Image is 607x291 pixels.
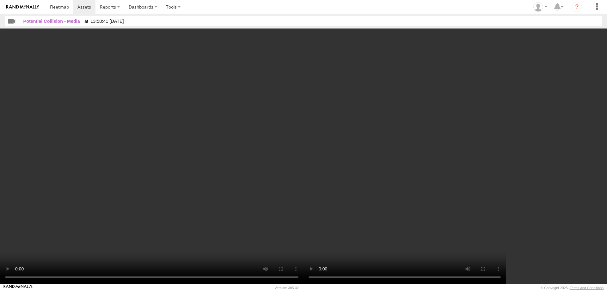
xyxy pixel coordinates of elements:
div: Randy Yohe [531,2,549,12]
div: © Copyright 2025 - [541,286,604,290]
span: 13:58:41 [DATE] [84,19,124,24]
a: Terms and Conditions [570,286,604,290]
img: rand-logo.svg [6,5,39,9]
span: Potential Collision - Media [23,19,80,24]
a: Visit our Website [3,285,33,291]
i: ? [572,2,582,12]
div: Version: 305.02 [275,286,299,290]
